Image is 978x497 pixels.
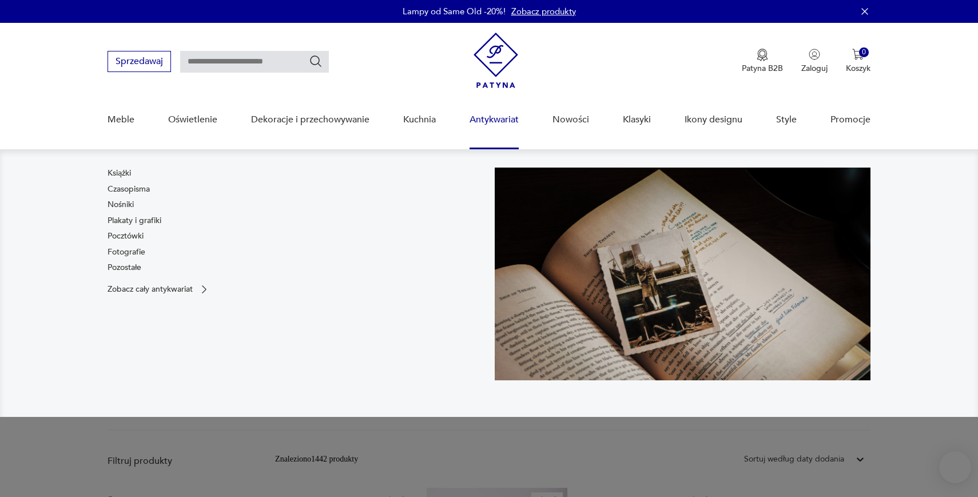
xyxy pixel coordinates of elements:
[809,49,820,60] img: Ikonka użytkownika
[852,49,864,60] img: Ikona koszyka
[623,98,651,142] a: Klasyki
[859,47,869,57] div: 0
[742,63,783,74] p: Patyna B2B
[108,51,171,72] button: Sprzedawaj
[470,98,519,142] a: Antykwariat
[776,98,797,142] a: Style
[108,199,134,210] a: Nośniki
[474,33,518,88] img: Patyna - sklep z meblami i dekoracjami vintage
[685,98,742,142] a: Ikony designu
[108,284,210,295] a: Zobacz cały antykwariat
[801,49,828,74] button: Zaloguj
[108,285,193,293] p: Zobacz cały antykwariat
[742,49,783,74] a: Ikona medaluPatyna B2B
[403,98,436,142] a: Kuchnia
[939,451,971,483] iframe: Smartsupp widget button
[309,54,323,68] button: Szukaj
[495,168,870,380] img: c8a9187830f37f141118a59c8d49ce82.jpg
[108,262,141,273] a: Pozostałe
[108,230,144,242] a: Pocztówki
[830,98,870,142] a: Promocje
[108,98,134,142] a: Meble
[511,6,576,17] a: Zobacz produkty
[108,215,161,226] a: Plakaty i grafiki
[108,58,171,66] a: Sprzedawaj
[108,168,131,179] a: Książki
[251,98,369,142] a: Dekoracje i przechowywanie
[846,63,870,74] p: Koszyk
[403,6,506,17] p: Lampy od Same Old -20%!
[846,49,870,74] button: 0Koszyk
[742,49,783,74] button: Patyna B2B
[757,49,768,61] img: Ikona medalu
[801,63,828,74] p: Zaloguj
[168,98,217,142] a: Oświetlenie
[552,98,589,142] a: Nowości
[108,246,145,258] a: Fotografie
[108,184,150,195] a: Czasopisma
